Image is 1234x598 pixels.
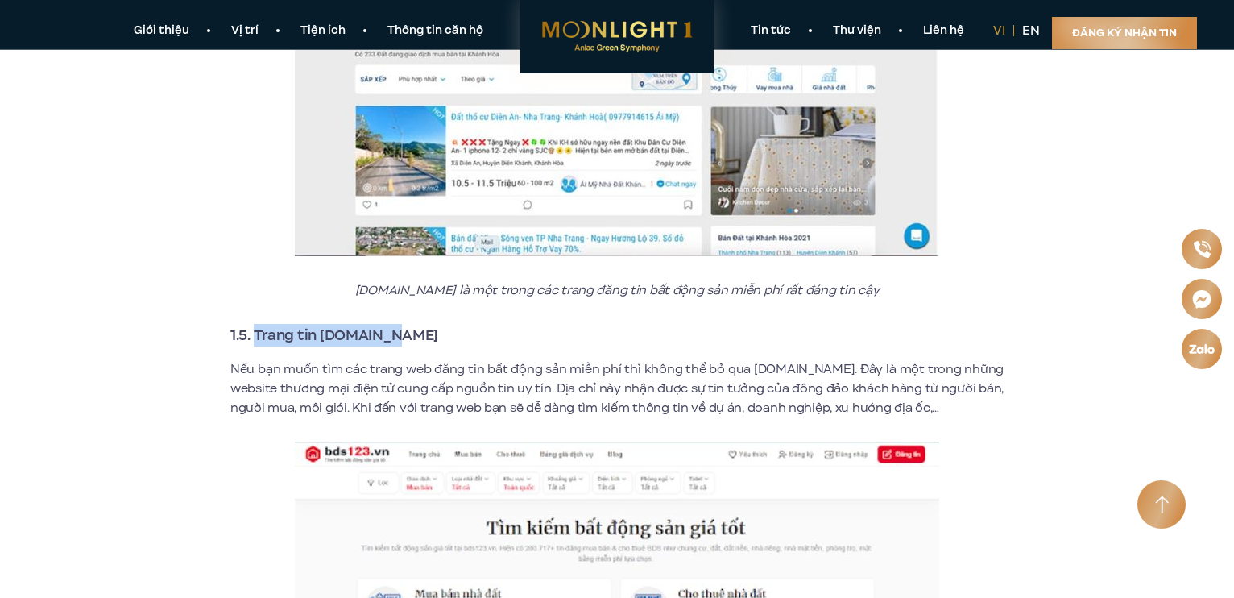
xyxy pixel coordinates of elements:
strong: 1.5. Trang tin [DOMAIN_NAME] [230,325,438,346]
img: Messenger icon [1191,289,1211,309]
a: Giới thiệu [113,23,210,39]
a: vi [993,22,1005,39]
img: Zalo icon [1188,343,1215,354]
a: Thư viện [812,23,902,39]
a: Vị trí [210,23,280,39]
a: Đăng ký nhận tin [1052,17,1197,49]
a: en [1022,22,1040,39]
a: Liên hệ [902,23,985,39]
p: Nếu bạn muốn tìm các trang web đăng tin bất động sản miễn phí thì không thể bỏ qua [DOMAIN_NAME].... [230,359,1004,417]
img: Arrow icon [1155,496,1169,514]
em: [DOMAIN_NAME] là một trong các trang đăng tin bất động sản miễn phí rất đáng tin cậy [355,281,879,299]
img: Phone icon [1193,240,1211,258]
a: Tiện ích [280,23,366,39]
a: Tin tức [730,23,812,39]
a: Thông tin căn hộ [366,23,504,39]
